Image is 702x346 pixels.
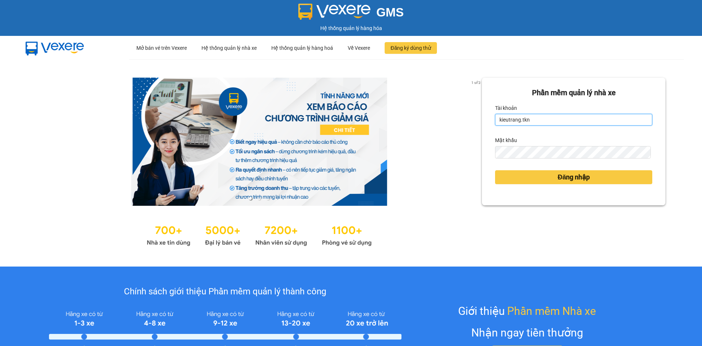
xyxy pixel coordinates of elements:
[385,42,437,54] button: Đăng ký dùng thử
[249,197,252,200] li: slide item 1
[2,24,700,32] div: Hệ thống quản lý hàng hóa
[495,114,652,126] input: Tài khoản
[472,78,482,206] button: next slide / item
[298,4,371,20] img: logo 2
[258,197,261,200] li: slide item 2
[495,87,652,98] div: Phần mềm quản lý nhà xe
[469,78,482,87] p: 1 of 3
[348,36,370,60] div: Về Vexere
[18,36,91,60] img: mbUUG5Q.png
[507,302,596,320] span: Phần mềm Nhà xe
[49,285,401,299] div: Chính sách giới thiệu Phần mềm quản lý thành công
[471,324,583,341] div: Nhận ngay tiền thưởng
[271,36,333,60] div: Hệ thống quản lý hàng hoá
[37,78,47,206] button: previous slide / item
[495,146,650,159] input: Mật khẩu
[201,36,257,60] div: Hệ thống quản lý nhà xe
[298,11,404,17] a: GMS
[267,197,269,200] li: slide item 3
[558,172,590,182] span: Đăng nhập
[136,36,187,60] div: Mở bán vé trên Vexere
[376,5,404,19] span: GMS
[495,170,652,184] button: Đăng nhập
[458,302,596,320] div: Giới thiệu
[495,134,517,146] label: Mật khẩu
[495,102,517,114] label: Tài khoản
[390,44,431,52] span: Đăng ký dùng thử
[147,220,372,248] img: Statistics.png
